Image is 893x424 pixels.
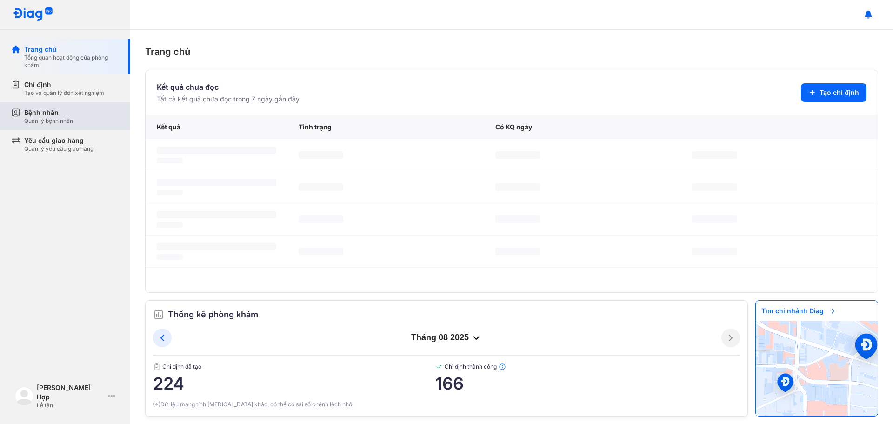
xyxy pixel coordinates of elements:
div: Bệnh nhân [24,108,73,117]
span: ‌ [299,248,343,255]
span: 166 [435,374,740,393]
span: ‌ [495,248,540,255]
span: 224 [153,374,435,393]
span: ‌ [299,215,343,223]
div: Trang chủ [24,45,119,54]
div: Lễ tân [37,402,104,409]
span: Chỉ định thành công [435,363,740,370]
span: ‌ [157,243,276,250]
span: Thống kê phòng khám [168,308,258,321]
img: info.7e716105.svg [499,363,506,370]
span: Tìm chi nhánh Diag [756,301,842,321]
span: ‌ [157,179,276,186]
div: Chỉ định [24,80,104,89]
span: Tạo chỉ định [820,88,859,97]
span: ‌ [157,222,183,228]
span: ‌ [299,151,343,159]
button: Tạo chỉ định [801,83,866,102]
span: ‌ [495,215,540,223]
div: Tổng quan hoạt động của phòng khám [24,54,119,69]
span: ‌ [692,183,737,191]
div: Tất cả kết quả chưa đọc trong 7 ngày gần đây [157,94,300,104]
span: ‌ [157,147,276,154]
span: ‌ [692,151,737,159]
div: Tạo và quản lý đơn xét nghiệm [24,89,104,97]
div: Kết quả [146,115,287,139]
span: ‌ [157,211,276,218]
div: Tình trạng [287,115,484,139]
span: ‌ [157,190,183,195]
img: logo [13,7,53,22]
span: ‌ [495,151,540,159]
span: ‌ [692,248,737,255]
span: ‌ [157,254,183,260]
div: Trang chủ [145,45,878,59]
div: Yêu cầu giao hàng [24,136,93,145]
div: Quản lý yêu cầu giao hàng [24,145,93,153]
div: Kết quả chưa đọc [157,81,300,93]
img: document.50c4cfd0.svg [153,363,160,370]
span: ‌ [157,158,183,163]
img: logo [15,387,33,405]
img: checked-green.01cc79e0.svg [435,363,443,370]
span: Chỉ định đã tạo [153,363,435,370]
div: (*)Dữ liệu mang tính [MEDICAL_DATA] khảo, có thể có sai số chênh lệch nhỏ. [153,400,740,409]
div: Có KQ ngày [484,115,681,139]
img: order.5a6da16c.svg [153,309,164,320]
span: ‌ [692,215,737,223]
div: tháng 08 2025 [172,332,721,343]
span: ‌ [495,183,540,191]
div: [PERSON_NAME] Hợp [37,383,104,402]
div: Quản lý bệnh nhân [24,117,73,125]
span: ‌ [299,183,343,191]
